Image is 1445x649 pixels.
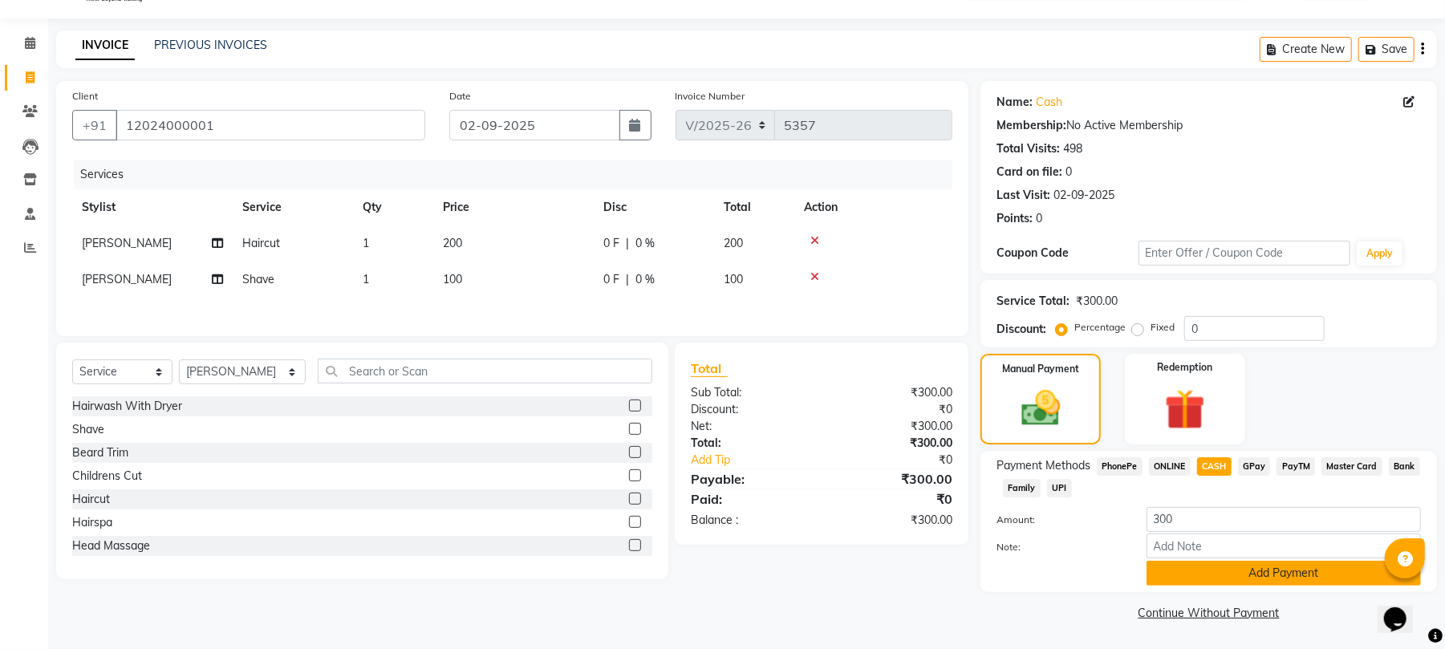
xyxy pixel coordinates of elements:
[714,189,794,225] th: Total
[1036,94,1062,111] a: Cash
[363,272,369,286] span: 1
[1238,457,1271,476] span: GPay
[1147,561,1421,586] button: Add Payment
[996,117,1066,134] div: Membership:
[1157,360,1212,375] label: Redemption
[1097,457,1143,476] span: PhonePe
[679,489,822,509] div: Paid:
[72,421,104,438] div: Shave
[626,235,629,252] span: |
[822,469,964,489] div: ₹300.00
[72,398,182,415] div: Hairwash With Dryer
[1147,533,1421,558] input: Add Note
[1139,241,1350,266] input: Enter Offer / Coupon Code
[242,272,274,286] span: Shave
[1277,457,1315,476] span: PayTM
[74,160,964,189] div: Services
[679,384,822,401] div: Sub Total:
[443,272,462,286] span: 100
[1076,293,1118,310] div: ₹300.00
[1389,457,1420,476] span: Bank
[724,272,743,286] span: 100
[1047,479,1072,497] span: UPI
[822,384,964,401] div: ₹300.00
[353,189,433,225] th: Qty
[822,512,964,529] div: ₹300.00
[603,235,619,252] span: 0 F
[242,236,280,250] span: Haircut
[1053,187,1114,204] div: 02-09-2025
[794,189,952,225] th: Action
[1152,384,1218,435] img: _gift.svg
[603,271,619,288] span: 0 F
[626,271,629,288] span: |
[1074,320,1126,335] label: Percentage
[996,164,1062,181] div: Card on file:
[996,117,1421,134] div: No Active Membership
[594,189,714,225] th: Disc
[1149,457,1191,476] span: ONLINE
[635,271,655,288] span: 0 %
[679,418,822,435] div: Net:
[822,418,964,435] div: ₹300.00
[679,469,822,489] div: Payable:
[724,236,743,250] span: 200
[1260,37,1352,62] button: Create New
[822,401,964,418] div: ₹0
[1063,140,1082,157] div: 498
[679,401,822,418] div: Discount:
[996,321,1046,338] div: Discount:
[443,236,462,250] span: 200
[449,89,471,103] label: Date
[846,452,964,468] div: ₹0
[1002,362,1079,376] label: Manual Payment
[82,236,172,250] span: [PERSON_NAME]
[1036,210,1042,227] div: 0
[996,293,1070,310] div: Service Total:
[635,235,655,252] span: 0 %
[996,210,1033,227] div: Points:
[72,514,112,531] div: Hairspa
[679,452,846,468] a: Add Tip
[984,605,1434,622] a: Continue Without Payment
[433,189,594,225] th: Price
[72,444,128,461] div: Beard Trim
[363,236,369,250] span: 1
[984,540,1134,554] label: Note:
[1147,507,1421,532] input: Amount
[1003,479,1041,497] span: Family
[996,457,1090,474] span: Payment Methods
[72,537,150,554] div: Head Massage
[82,272,172,286] span: [PERSON_NAME]
[318,359,652,383] input: Search or Scan
[984,513,1134,527] label: Amount:
[822,489,964,509] div: ₹0
[676,89,745,103] label: Invoice Number
[72,89,98,103] label: Client
[691,360,728,377] span: Total
[1009,386,1073,431] img: _cash.svg
[72,110,117,140] button: +91
[1357,241,1402,266] button: Apply
[72,468,142,485] div: Childrens Cut
[1321,457,1382,476] span: Master Card
[1358,37,1415,62] button: Save
[996,187,1050,204] div: Last Visit:
[679,435,822,452] div: Total:
[233,189,353,225] th: Service
[75,31,135,60] a: INVOICE
[679,512,822,529] div: Balance :
[1378,585,1429,633] iframe: chat widget
[116,110,425,140] input: Search by Name/Mobile/Email/Code
[154,38,267,52] a: PREVIOUS INVOICES
[72,189,233,225] th: Stylist
[996,94,1033,111] div: Name:
[1197,457,1232,476] span: CASH
[72,491,110,508] div: Haircut
[822,435,964,452] div: ₹300.00
[1151,320,1175,335] label: Fixed
[1065,164,1072,181] div: 0
[996,140,1060,157] div: Total Visits:
[996,245,1138,262] div: Coupon Code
